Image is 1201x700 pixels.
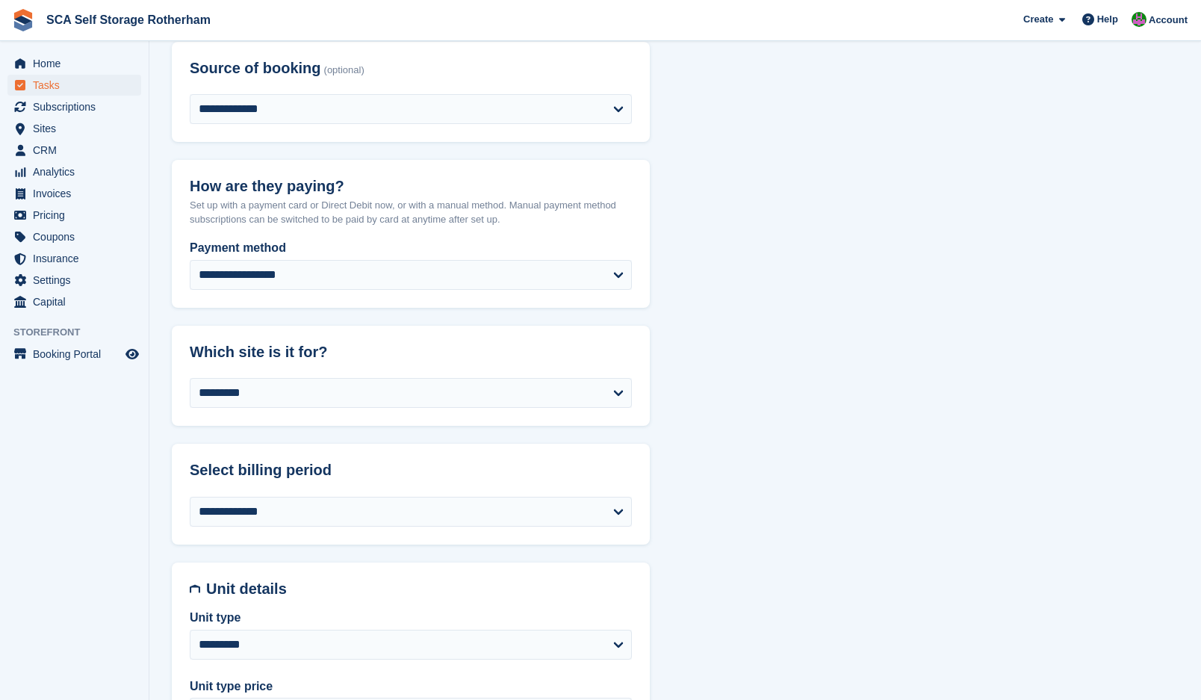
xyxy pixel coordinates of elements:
[7,226,141,247] a: menu
[33,53,122,74] span: Home
[1149,13,1188,28] span: Account
[190,344,632,361] h2: Which site is it for?
[33,270,122,291] span: Settings
[7,161,141,182] a: menu
[7,291,141,312] a: menu
[13,325,149,340] span: Storefront
[7,53,141,74] a: menu
[190,198,632,227] p: Set up with a payment card or Direct Debit now, or with a manual method. Manual payment method su...
[206,580,632,598] h2: Unit details
[7,140,141,161] a: menu
[33,161,122,182] span: Analytics
[7,96,141,117] a: menu
[7,183,141,204] a: menu
[33,344,122,365] span: Booking Portal
[1097,12,1118,27] span: Help
[7,248,141,269] a: menu
[33,183,122,204] span: Invoices
[7,270,141,291] a: menu
[40,7,217,32] a: SCA Self Storage Rotherham
[1023,12,1053,27] span: Create
[123,345,141,363] a: Preview store
[190,462,632,479] h2: Select billing period
[12,9,34,31] img: stora-icon-8386f47178a22dfd0bd8f6a31ec36ba5ce8667c1dd55bd0f319d3a0aa187defe.svg
[1132,12,1146,27] img: Sarah Race
[33,291,122,312] span: Capital
[33,226,122,247] span: Coupons
[7,118,141,139] a: menu
[7,75,141,96] a: menu
[7,344,141,365] a: menu
[190,239,632,257] label: Payment method
[190,678,632,696] label: Unit type price
[190,580,200,598] img: unit-details-icon-595b0c5c156355b767ba7b61e002efae458ec76ed5ec05730b8e856ff9ea34a9.svg
[324,65,364,76] span: (optional)
[33,96,122,117] span: Subscriptions
[190,60,321,77] span: Source of booking
[33,140,122,161] span: CRM
[190,609,632,627] label: Unit type
[190,178,632,195] h2: How are they paying?
[33,205,122,226] span: Pricing
[33,248,122,269] span: Insurance
[33,75,122,96] span: Tasks
[7,205,141,226] a: menu
[33,118,122,139] span: Sites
